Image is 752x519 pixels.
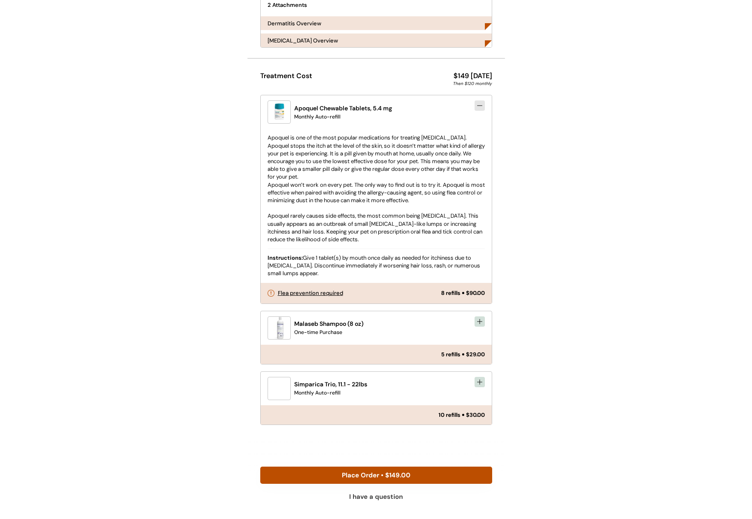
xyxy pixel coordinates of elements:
img: Rectangle%20166.png [485,23,492,30]
div: Flea prevention required [278,290,343,296]
div: One-time Purchase [294,328,342,336]
div: 5 refills [441,352,460,357]
div: $29.00 [466,352,485,357]
div: Then $120 monthly [453,79,492,88]
div: Apoquel is one of the most popular medications for treating [MEDICAL_DATA]. Apoquel stops the itc... [268,129,485,249]
div: $149 [DATE] [454,73,492,79]
div: Treatment Cost [260,73,312,79]
img: Rectangle%20166.png [485,40,492,47]
div: 10 refills [438,412,460,418]
div: Give 1 tablet(s) by mouth once daily as needed for itchiness due to [MEDICAL_DATA]. Discontinue i... [268,249,485,283]
div: $90.00 [466,290,485,296]
div: I have a question [349,494,403,500]
div: Apoquel Chewable Tablets, 5.4 mg [294,104,392,113]
strong: Instructions: [268,254,303,261]
div: Dermatitis Overview [268,21,321,26]
div: Malaseb Shampoo (8 oz) [294,319,364,328]
div: Monthly Auto-refill [294,389,341,397]
div: [MEDICAL_DATA] Overview [268,38,338,43]
div: $30.00 [466,412,485,418]
div: 8 refills [441,290,460,296]
div: Simparica Trio, 11.1 - 22lbs [294,380,367,389]
div: Monthly Auto-refill [294,113,341,121]
button: Place Order • $149.00 [260,467,492,484]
